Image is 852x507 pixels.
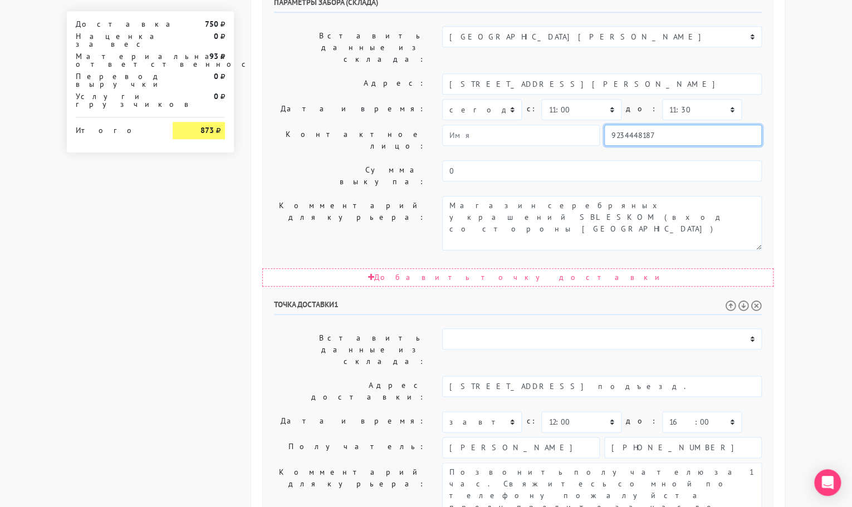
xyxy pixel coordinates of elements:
label: Дата и время: [266,99,434,120]
label: Вставить данные из склада: [266,26,434,69]
label: c: [526,99,537,119]
input: Имя [442,437,600,458]
label: Адрес: [266,73,434,95]
input: Имя [442,125,600,146]
div: Материальная ответственность [67,52,164,68]
strong: 0 [214,71,218,81]
label: c: [526,411,537,431]
div: Open Intercom Messenger [814,469,841,496]
label: Контактное лицо: [266,125,434,156]
label: Дата и время: [266,411,434,432]
label: Комментарий для курьера: [266,196,434,250]
input: Телефон [604,125,762,146]
label: Адрес доставки: [266,376,434,407]
strong: 873 [200,125,214,135]
strong: 750 [205,19,218,29]
label: Вставить данные из склада: [266,328,434,371]
label: до: [626,99,658,119]
div: Перевод выручки [67,72,164,88]
span: 1 [334,299,339,309]
div: Наценка за вес [67,32,164,48]
div: Добавить точку доставки [262,268,773,287]
strong: 0 [214,91,218,101]
label: до: [626,411,658,431]
div: Доставка [67,20,164,28]
div: Итого [76,122,156,134]
strong: 0 [214,31,218,41]
input: Телефон [604,437,762,458]
strong: 93 [209,51,218,61]
h6: Точка доставки [274,300,762,315]
div: Услуги грузчиков [67,92,164,108]
label: Получатель: [266,437,434,458]
label: Сумма выкупа: [266,160,434,191]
